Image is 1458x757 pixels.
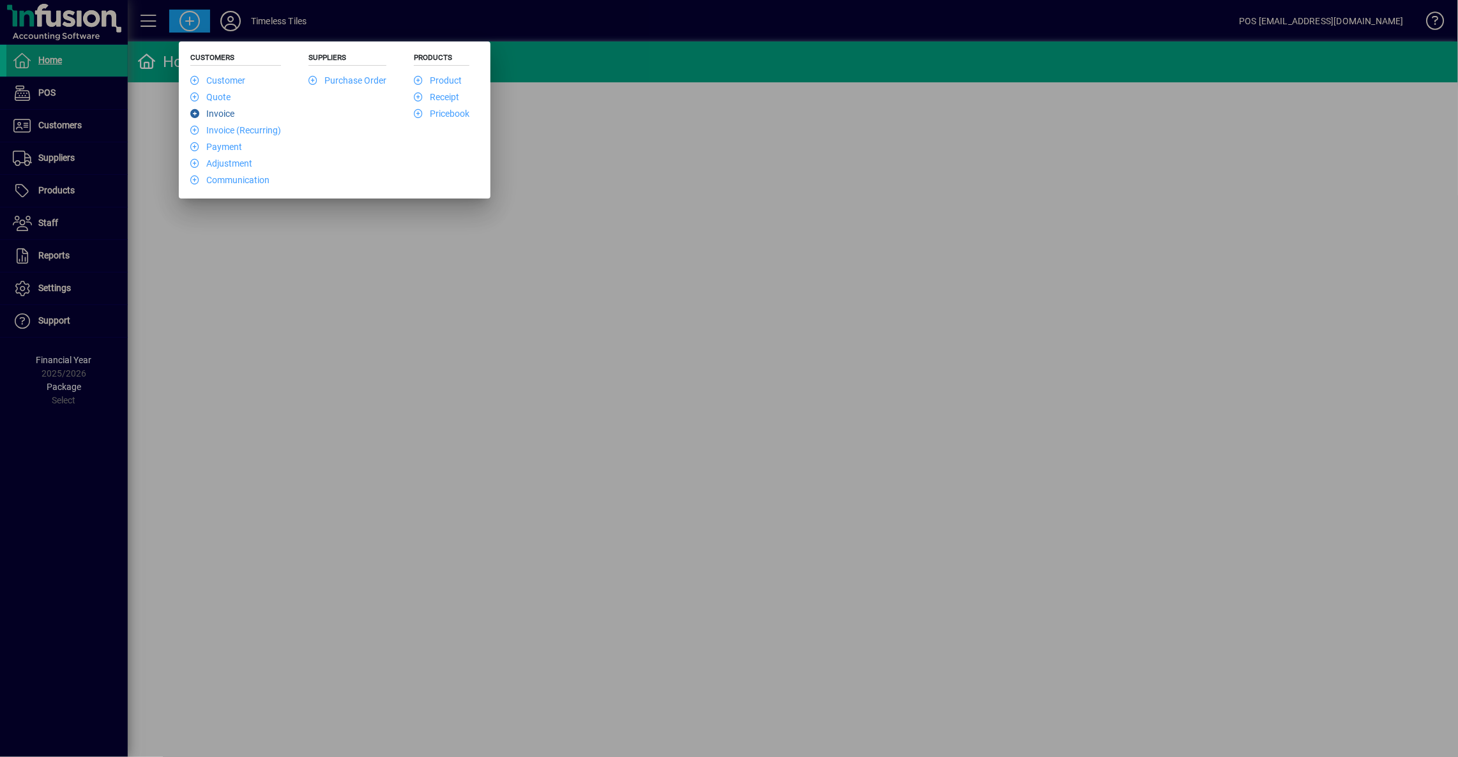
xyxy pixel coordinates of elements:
[190,75,245,86] a: Customer
[414,109,469,119] a: Pricebook
[190,125,281,135] a: Invoice (Recurring)
[414,92,459,102] a: Receipt
[190,92,231,102] a: Quote
[190,175,270,185] a: Communication
[190,158,252,169] a: Adjustment
[414,53,469,66] h5: Products
[190,109,234,119] a: Invoice
[190,142,242,152] a: Payment
[414,75,462,86] a: Product
[308,53,386,66] h5: Suppliers
[308,75,386,86] a: Purchase Order
[190,53,281,66] h5: Customers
